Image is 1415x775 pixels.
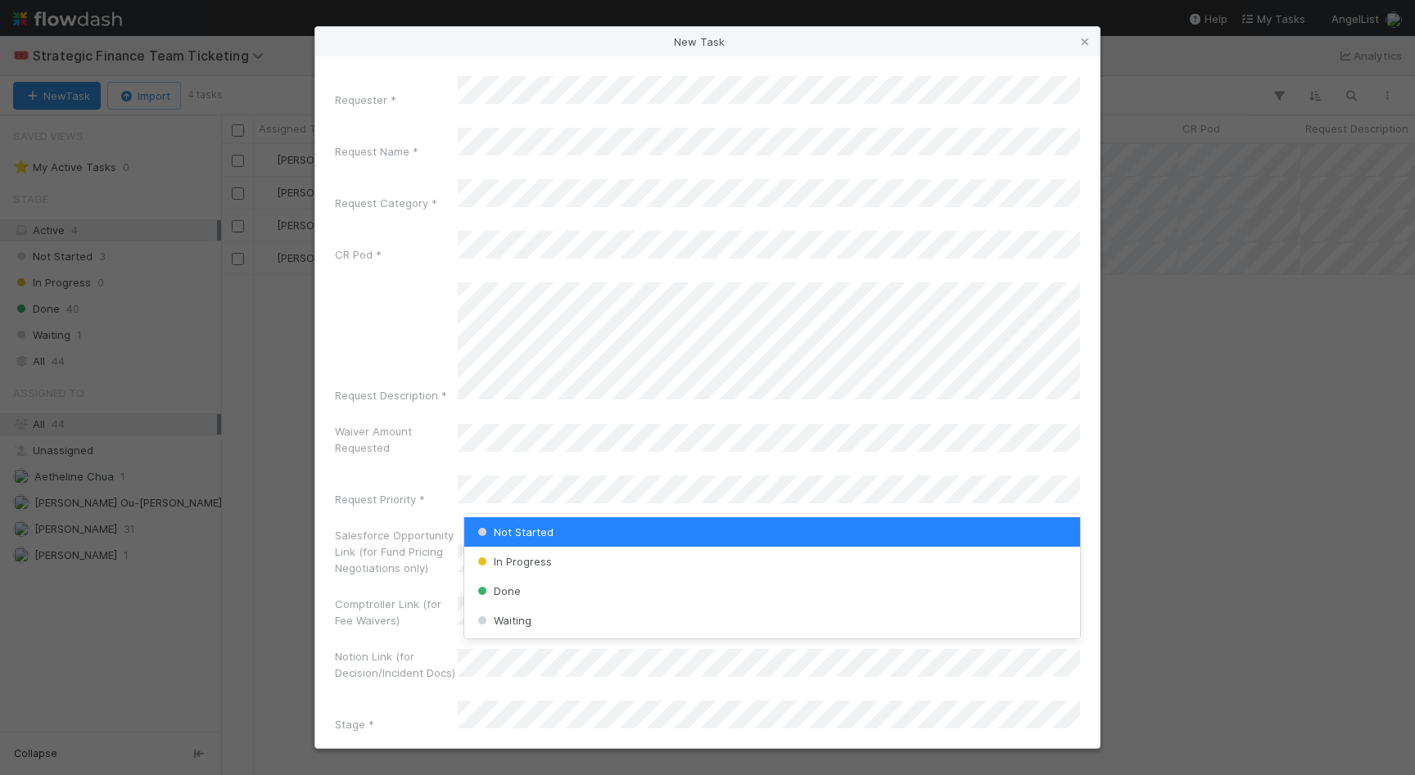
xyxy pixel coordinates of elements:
span: Waiting [474,614,531,627]
div: New Task [315,27,1100,56]
label: CR Pod * [335,246,382,263]
label: Stage * [335,716,374,732]
span: Done [474,584,521,597]
label: Request Priority * [335,491,425,507]
span: Not Started [474,525,554,538]
label: Request Name * [335,143,418,160]
label: Salesforce Opportunity Link (for Fund Pricing Negotiations only) [335,527,458,576]
label: Request Description * [335,387,447,403]
label: Comptroller Link (for Fee Waivers) [335,596,458,629]
label: Requester * [335,92,396,108]
label: Request Category * [335,195,437,211]
label: Waiver Amount Requested [335,423,458,456]
label: Notion Link (for Decision/Incident Docs) [335,648,458,681]
span: In Progress [474,555,552,568]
